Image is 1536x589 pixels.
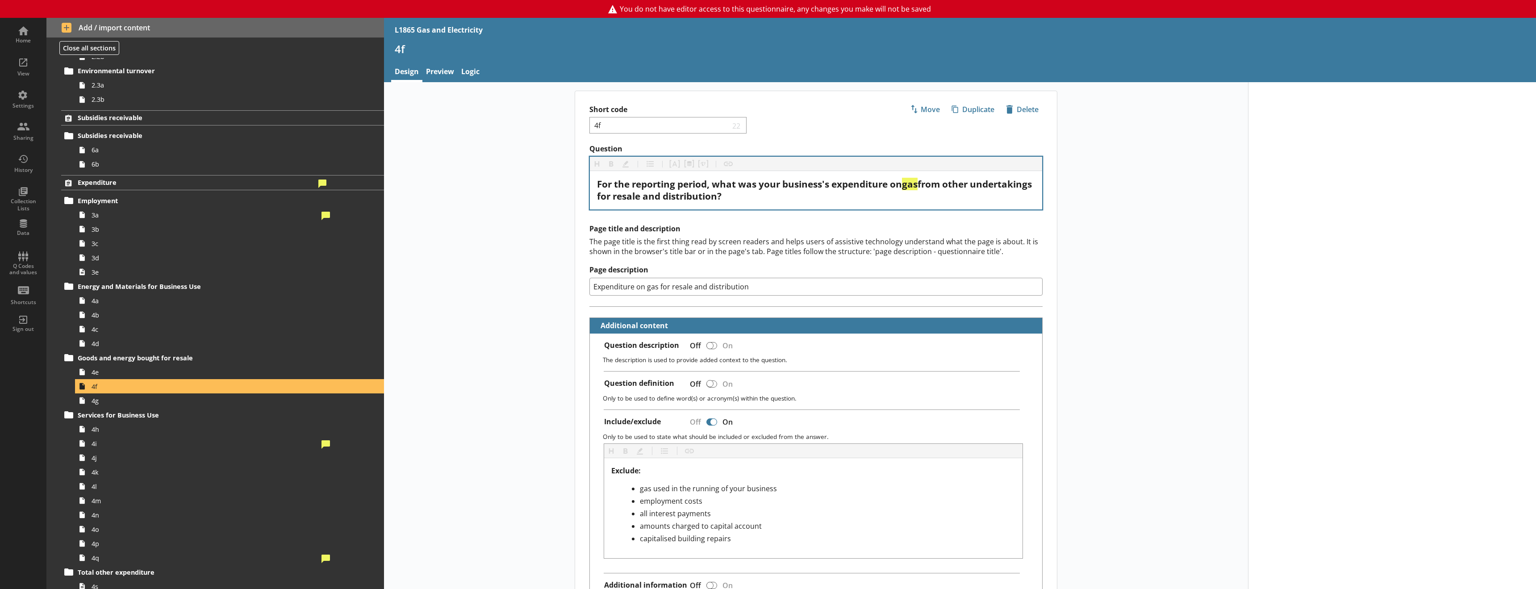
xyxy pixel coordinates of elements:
li: Subsidies receivableSubsidies receivable6a6b [46,110,384,171]
a: 4j [75,451,384,465]
a: Services for Business Use [61,408,384,422]
span: employment costs [640,496,702,506]
a: 4i [75,436,384,451]
li: Environmental turnover2.3a2.3b [65,64,384,107]
span: gas used in the running of your business [640,484,777,493]
li: Goods and energy bought for resale4e4f4g [65,351,384,408]
a: 4k [75,465,384,479]
a: 4c [75,322,384,336]
span: 4m [92,497,318,505]
span: 6b [92,160,318,168]
a: 4b [75,308,384,322]
div: Home [8,37,39,44]
button: Additional content [593,318,670,334]
span: 4k [92,468,318,476]
span: 4a [92,297,318,305]
a: 6b [75,157,384,171]
div: Sign out [8,326,39,333]
a: 3b [75,222,384,236]
span: 22 [730,121,743,129]
a: 4l [75,479,384,493]
span: 4h [92,425,318,434]
div: L1865 Gas and Electricity [395,25,483,35]
a: 4p [75,536,384,551]
li: Services for Business Use4h4i4j4k4l4m4n4o4p4q [65,408,384,565]
span: 4l [92,482,318,491]
span: Move [906,102,943,117]
a: Logic [458,63,483,82]
span: capitalised building repairs [640,534,731,543]
a: 2.3b [75,92,384,107]
span: Employment [78,196,315,205]
div: The page title is the first thing read by screen readers and helps users of assistive technology ... [589,237,1043,256]
span: gas [902,178,918,190]
span: 4f [92,382,318,391]
a: 3a [75,208,384,222]
button: Close all sections [59,41,119,55]
a: 4f [75,379,384,393]
div: Off [683,376,705,392]
a: Design [391,63,422,82]
span: 4i [92,439,318,448]
div: Sharing [8,134,39,142]
button: Add / import content [46,18,384,38]
span: 2.3a [92,81,318,89]
div: Settings [8,102,39,109]
div: Off [683,414,705,430]
a: Subsidies receivable [61,129,384,143]
a: Employment [61,193,384,208]
li: Subsidies receivable6a6b [65,129,384,171]
span: 3c [92,239,318,248]
p: Only to be used to define word(s) or acronym(s) within the question. [603,394,1035,402]
span: Exclude: [611,466,641,476]
span: 3a [92,211,318,219]
button: Delete [1002,102,1043,117]
span: Services for Business Use [78,411,315,419]
a: 3e [75,265,384,279]
a: 6a [75,143,384,157]
div: Data [8,230,39,237]
span: 2.3b [92,95,318,104]
label: Question [589,144,1043,154]
span: Total other expenditure [78,568,315,576]
label: Question description [604,341,679,350]
span: Expenditure [78,178,315,187]
span: Add / import content [62,23,369,33]
span: Environmental turnover [78,67,315,75]
span: Energy and Materials for Business Use [78,282,315,291]
a: Preview [422,63,458,82]
a: 3d [75,251,384,265]
span: 3d [92,254,318,262]
span: 4g [92,397,318,405]
div: On [719,376,740,392]
a: Expenditure [61,175,384,190]
label: Page description [589,265,1043,275]
span: 4b [92,311,318,319]
a: Energy and Materials for Business Use [61,279,384,293]
h2: Page title and description [589,224,1043,234]
a: 2.3a [75,78,384,92]
a: 4h [75,422,384,436]
a: Subsidies receivable [61,110,384,125]
p: Only to be used to state what should be included or excluded from the answer. [603,432,1035,441]
span: 3b [92,225,318,234]
li: Energy and Materials for Business Use4a4b4c4d [65,279,384,351]
span: Subsidies receivable [78,113,315,122]
div: Collection Lists [8,198,39,212]
span: 6a [92,146,318,154]
span: 4o [92,525,318,534]
span: 3e [92,268,318,276]
span: 4c [92,325,318,334]
span: from other undertakings for resale and distribution? [597,178,1034,202]
a: 3c [75,236,384,251]
a: Environmental turnover [61,64,384,78]
div: Shortcuts [8,299,39,306]
span: 4n [92,511,318,519]
label: Include/exclude [604,417,661,426]
span: For the reporting period, what was your business's expenditure on [597,178,902,190]
span: 4q [92,554,318,562]
span: Goods and energy bought for resale [78,354,315,362]
a: 4o [75,522,384,536]
label: Question definition [604,379,674,388]
span: Delete [1002,102,1042,117]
